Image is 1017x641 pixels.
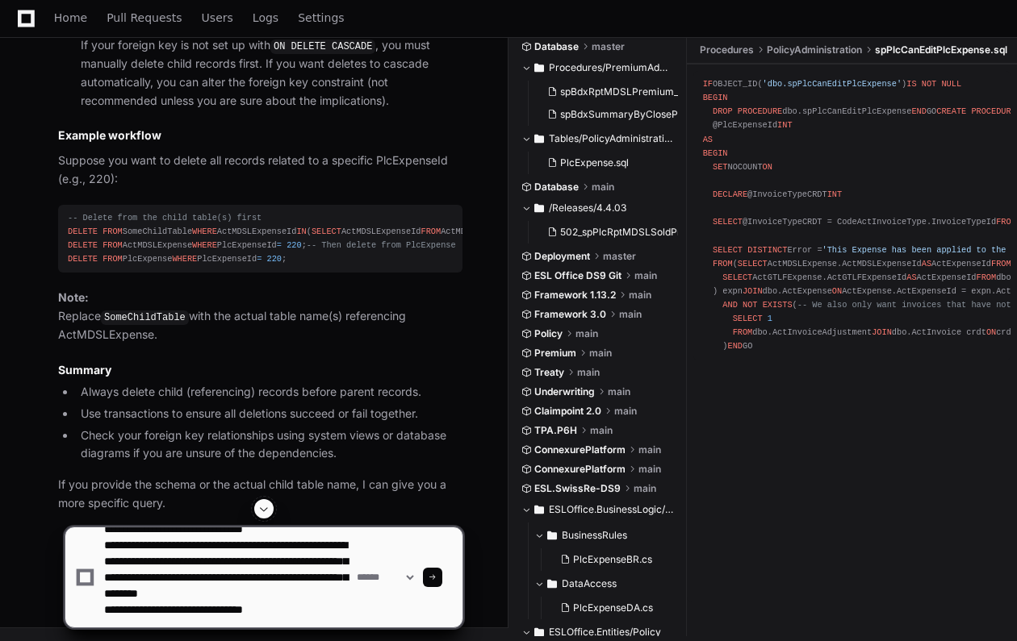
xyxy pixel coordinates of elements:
span: JOIN [872,327,892,337]
span: Settings [298,13,344,23]
span: FROM [103,240,123,250]
span: Pull Requests [107,13,182,23]
div: SomeChildTable ActMDSLExpenseId ( ActMDSLExpenseId ActMDSLExpense PlcExpenseId ); ActMDSLExpense ... [68,211,453,267]
span: BEGIN [703,148,728,157]
span: 1 [768,314,772,323]
span: WHERE [192,240,217,250]
span: Database [534,40,579,53]
span: spBdxRptMDSLPremium_FairmontExport.sql [560,85,764,98]
p: If your foreign key is not set up with , you must manually delete child records first. If you wan... [81,18,462,110]
span: SELECT [722,272,752,281]
span: SET [713,161,727,171]
span: SELECT [738,258,768,268]
span: AS [703,134,713,144]
span: ON [763,161,772,171]
span: Procedures [700,44,754,56]
span: ESL.SwissRe-DS9 [534,482,621,495]
span: AS [906,272,916,281]
span: Logs [253,13,278,23]
span: INT [827,189,842,199]
span: NULL [941,79,961,89]
span: DELETE [68,240,98,250]
span: SELECT [713,217,743,227]
span: Deployment [534,250,590,263]
span: SELECT [733,314,763,323]
span: main [608,385,630,398]
li: Check your foreign key relationships using system views or database diagrams if you are unsure of... [76,427,462,464]
button: spBdxSummaryByClosePeriod.sql [541,103,678,126]
strong: Note: [58,290,89,304]
span: ON [986,327,996,337]
span: PROCEDURE [738,106,782,116]
span: IN [296,227,306,236]
span: FROM [977,272,997,281]
button: ESLOffice.BusinessLogic/Policy [521,497,675,522]
span: Home [54,13,87,23]
code: SomeChildTable [101,310,189,325]
span: IS [906,79,916,89]
span: FROM [103,227,123,236]
span: main [638,463,661,476]
span: END [911,106,926,116]
span: /Releases/4.4.03 [549,202,626,214]
span: SELECT [312,227,341,236]
span: main [592,181,614,194]
span: FROM [733,327,753,337]
code: ON DELETE CASCADE [270,40,375,54]
p: If you provide the schema or the actual child table name, I can give you a more specific query. [58,476,462,513]
p: Suppose you want to delete all records related to a specific PlcExpenseId (e.g., 220): [58,152,462,189]
span: Framework 1.13.2 [534,289,616,302]
span: TPA.P6H [534,424,577,437]
span: FROM [991,258,1011,268]
span: PROCEDURE [971,106,1015,116]
span: main [590,424,613,437]
span: main [619,308,642,321]
span: Claimpoint 2.0 [534,405,601,418]
span: main [575,327,598,340]
span: master [603,250,636,263]
span: main [634,269,657,282]
span: Premium [534,347,576,360]
span: PolicyAdministration [767,44,862,56]
span: Users [202,13,233,23]
button: Procedures/PremiumAdministration [521,55,675,81]
span: Framework 3.0 [534,308,606,321]
svg: Directory [534,198,544,218]
span: IF [703,79,713,89]
li: Use transactions to ensure all deletions succeed or fail together. [76,405,462,423]
span: main [577,366,600,379]
span: ConnexurePlatform [534,443,626,456]
span: main [589,347,612,360]
span: main [638,443,661,456]
button: /Releases/4.4.03 [521,195,675,221]
span: SELECT [713,244,743,254]
span: 220 [287,240,301,250]
h3: Summary [58,362,462,378]
span: main [634,482,656,495]
span: DELETE [68,227,98,236]
span: DECLARE [713,189,747,199]
span: master [592,40,625,53]
p: Replace with the actual table name(s) referencing ActMDSLExpense. [58,289,462,344]
span: CREATE [936,106,966,116]
button: 502_spPlcRptMDSLSoldPremiumBdxExport.sql [541,221,678,243]
span: main [629,289,651,302]
span: DISTINCT [747,244,787,254]
span: DELETE [68,254,98,264]
svg: Directory [534,129,544,148]
span: 'dbo.spPlcCanEditPlcExpense' [763,79,902,89]
span: Database [534,181,579,194]
span: spPlcCanEditPlcExpense.sql [875,44,1007,56]
li: Always delete child (referencing) records before parent records. [76,383,462,402]
button: Tables/PolicyAdministration [521,126,675,152]
span: FROM [103,254,123,264]
span: Policy [534,327,563,340]
span: Underwriting [534,385,595,398]
span: ConnexurePlatform [534,463,626,476]
span: ON [832,285,842,295]
div: OBJECT_ID( ) dbo.spPlcCanEditPlcExpense GO dbo.spPlcCanEditPlcExpense @PlcExpenseId NOCOUNT @Invo... [703,77,1001,354]
span: Treaty [534,366,564,379]
button: PlcExpense.sql [541,152,665,174]
span: JOIN [743,285,763,295]
span: Procedures/PremiumAdministration [549,61,675,74]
